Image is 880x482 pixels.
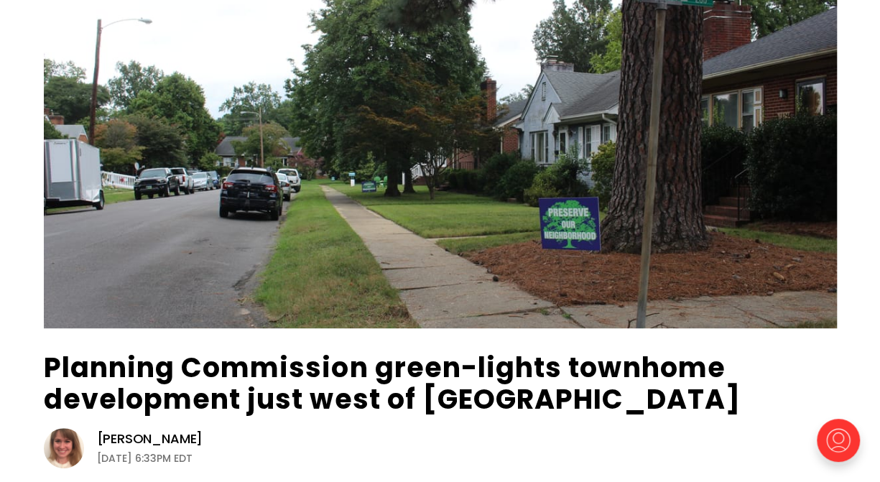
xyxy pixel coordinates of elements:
[44,348,741,418] a: Planning Commission green-lights townhome development just west of [GEOGRAPHIC_DATA]
[44,428,84,468] img: Sarah Vogelsong
[97,430,203,448] a: [PERSON_NAME]
[97,450,193,467] time: [DATE] 6:33PM EDT
[805,412,880,482] iframe: portal-trigger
